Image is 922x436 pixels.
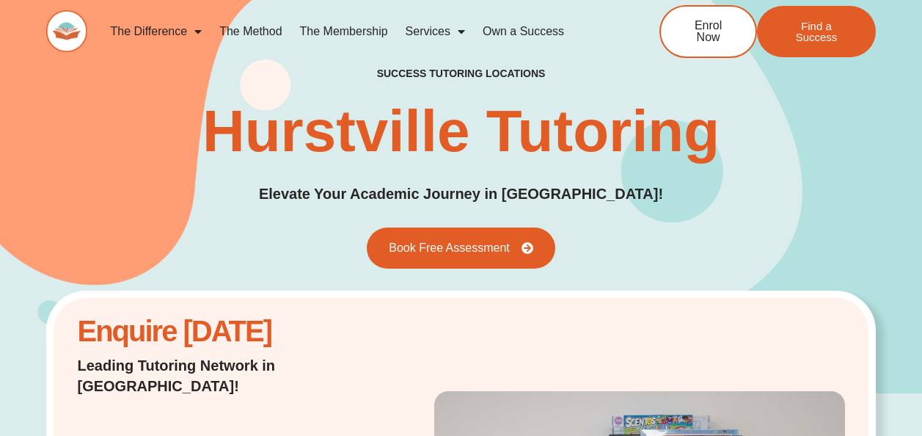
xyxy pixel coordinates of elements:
a: Services [397,15,474,48]
span: Enrol Now [683,20,733,43]
h1: Hurstville Tutoring [202,102,720,161]
span: Book Free Assessment [389,242,510,254]
a: Own a Success [474,15,573,48]
nav: Menu [102,15,612,48]
h2: Enquire [DATE] [77,322,346,341]
a: Book Free Assessment [367,228,555,269]
a: The Membership [291,15,397,48]
span: Find a Success [779,21,854,43]
p: Elevate Your Academic Journey in [GEOGRAPHIC_DATA]! [259,183,663,206]
p: Leading Tutoring Network in [GEOGRAPHIC_DATA]! [77,355,346,396]
a: The Difference [102,15,211,48]
a: The Method [211,15,290,48]
a: Find a Success [757,6,876,57]
a: Enrol Now [659,5,757,58]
